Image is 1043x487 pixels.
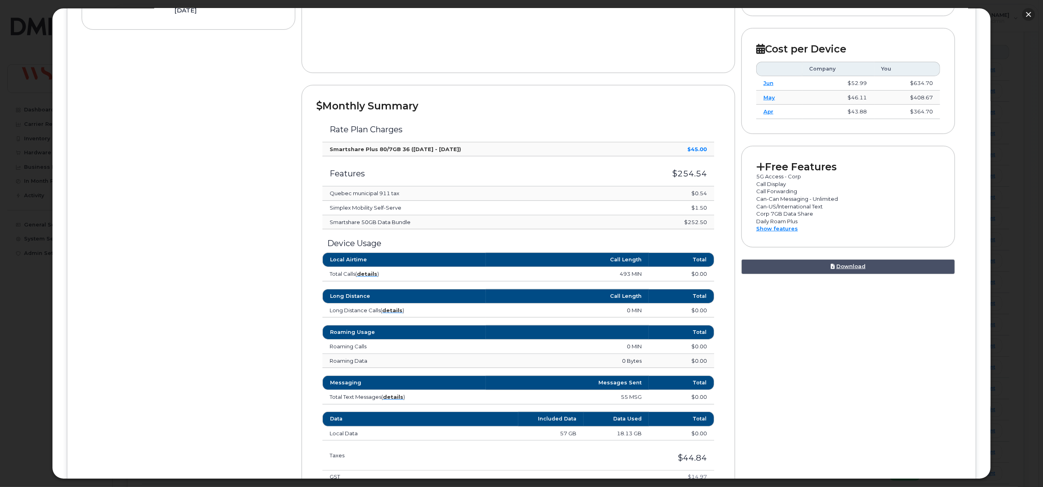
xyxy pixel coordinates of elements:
[486,267,649,281] td: 493 MIN
[874,105,940,119] td: $364.70
[486,253,649,267] th: Call Length
[355,271,379,277] span: ( )
[756,43,940,55] h2: Cost per Device
[649,339,714,354] td: $0.00
[322,289,485,303] th: Long Distance
[802,62,874,76] th: Company
[330,125,707,134] h3: Rate Plan Charges
[322,303,485,318] td: Long Distance Calls
[322,325,485,339] th: Roaming Usage
[756,161,940,173] h2: Free Features
[802,76,874,91] td: $52.99
[756,218,940,225] p: Daily Roam Plus
[518,426,584,441] td: 57 GB
[322,215,615,230] td: Smartshare 50GB Data Bundle
[486,289,649,303] th: Call Length
[316,100,720,112] h2: Monthly Summary
[322,426,518,441] td: Local Data
[330,453,463,458] h3: Taxes
[330,169,608,178] h3: Features
[874,62,940,76] th: You
[874,91,940,105] td: $408.67
[322,354,485,368] td: Roaming Data
[322,412,518,426] th: Data
[756,180,940,188] p: Call Display
[874,76,940,91] td: $634.70
[381,307,404,313] span: ( )
[649,325,714,339] th: Total
[322,376,485,390] th: Messaging
[383,394,403,400] a: details
[741,259,955,274] a: Download
[382,307,403,313] a: details
[518,412,584,426] th: Included Data
[357,271,377,277] a: details
[584,426,649,441] td: 18.13 GB
[477,453,707,462] h3: $44.84
[486,390,649,404] td: 55 MSG
[756,203,940,210] p: Can-US/International Text
[649,390,714,404] td: $0.00
[322,239,714,248] h3: Device Usage
[330,146,461,152] strong: Smartshare Plus 80/7GB 36 ([DATE] - [DATE])
[649,267,714,281] td: $0.00
[756,210,940,218] p: Corp 7GB Data Share
[756,173,940,180] p: 5G Access - Corp
[802,105,874,119] td: $43.88
[763,108,773,115] a: Apr
[649,253,714,267] th: Total
[615,215,714,230] td: $252.50
[802,91,874,105] td: $46.11
[322,267,485,281] td: Total Calls
[322,253,485,267] th: Local Airtime
[649,412,714,426] th: Total
[556,474,707,479] h4: $14.97
[322,186,615,201] td: Quebec municipal 911 tax
[756,188,940,195] p: Call Forwarding
[322,201,615,215] td: Simplex Mobility Self-Serve
[649,426,714,441] td: $0.00
[486,303,649,318] td: 0 MIN
[687,146,707,152] strong: $45.00
[649,376,714,390] th: Total
[622,169,707,178] h3: $254.54
[330,474,542,479] h4: GST
[763,80,773,86] a: Jun
[486,376,649,390] th: Messages Sent
[763,94,775,101] a: May
[649,303,714,318] td: $0.00
[381,394,405,400] span: ( )
[486,354,649,368] td: 0 Bytes
[649,354,714,368] td: $0.00
[615,186,714,201] td: $0.54
[756,225,798,232] a: Show features
[322,390,485,404] td: Total Text Messages
[322,339,485,354] td: Roaming Calls
[486,339,649,354] td: 0 MIN
[615,201,714,215] td: $1.50
[649,289,714,303] th: Total
[756,195,940,203] p: Can-Can Messaging - Unlimited
[584,412,649,426] th: Data Used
